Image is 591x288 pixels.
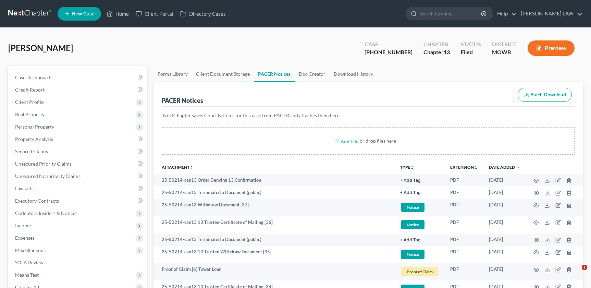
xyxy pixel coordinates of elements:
[450,165,478,170] a: Extensionunfold_more
[400,202,439,213] a: Notice
[461,48,481,56] div: Filed
[444,49,450,55] span: 13
[483,263,525,280] td: [DATE]
[400,191,421,195] button: + Add Tag
[162,165,194,170] a: Attachmentunfold_more
[15,99,44,105] span: Client Profile
[401,203,424,212] span: Notice
[15,260,44,265] span: SOFA Review
[582,265,587,270] span: 1
[15,87,45,93] span: Credit Report
[10,182,147,195] a: Lawsuits
[15,235,35,241] span: Expenses
[483,246,525,263] td: [DATE]
[461,40,481,48] div: Status
[153,199,395,216] td: 25-50214-can13 Withdraw Document [37]
[400,189,439,196] a: + Add Tag
[517,8,582,20] a: [PERSON_NAME] LAW
[400,219,439,230] a: Notice
[10,170,147,182] a: Unsecured Nonpriority Claims
[410,166,414,170] i: unfold_more
[401,250,424,259] span: Notice
[153,216,395,233] td: 25-50214-can13 13 Trustee Certificate of Mailing [36]
[15,173,81,179] span: Unsecured Nonpriority Claims
[445,216,483,233] td: PDF
[445,174,483,186] td: PDF
[423,40,450,48] div: Chapter
[492,48,517,56] div: MOWB
[8,43,73,53] span: [PERSON_NAME]
[153,263,395,280] td: Proof of Claim [6] Tower Loan
[162,96,203,105] div: PACER Notices
[15,272,39,278] span: Means Test
[10,256,147,269] a: SOFA Review
[15,148,48,154] span: Secured Claims
[445,186,483,199] td: PDF
[15,185,34,191] span: Lawsuits
[365,48,413,56] div: [PHONE_NUMBER]
[163,112,573,119] p: NextChapter saves Court Notices for this case from PACER and attaches them here.
[528,40,575,56] button: Preview
[15,210,77,216] span: Codebtors Insiders & Notices
[15,247,46,253] span: Miscellaneous
[492,40,517,48] div: District
[400,238,421,242] button: + Add Tag
[483,216,525,233] td: [DATE]
[153,174,395,186] td: 25-50214-can13 Order Denying 13 Confirmation
[103,8,132,20] a: Home
[10,145,147,158] a: Secured Claims
[132,8,177,20] a: Client Portal
[295,66,330,82] a: Doc Creator
[254,66,295,82] a: PACER Notices
[483,186,525,199] td: [DATE]
[401,267,438,276] span: Proof of Claim
[483,199,525,216] td: [DATE]
[483,174,525,186] td: [DATE]
[192,66,254,82] a: Client Document Storage
[400,165,414,170] button: TYPEunfold_more
[10,195,147,207] a: Executory Contracts
[15,136,53,142] span: Property Analysis
[153,66,192,82] a: Forms Library
[153,186,395,199] td: 25-50214-can13 Terminated a Document (public)
[401,220,424,229] span: Notice
[494,8,517,20] a: Help
[489,165,520,170] a: Date Added expand_more
[15,161,72,167] span: Unsecured Priority Claims
[474,166,478,170] i: unfold_more
[423,48,450,56] div: Chapter
[445,199,483,216] td: PDF
[400,236,439,243] a: + Add Tag
[400,266,439,277] a: Proof of Claim
[518,88,572,102] button: Batch Download
[400,178,421,183] button: + Add Tag
[530,92,566,98] span: Batch Download
[15,198,59,204] span: Executory Contracts
[153,233,395,246] td: 25-50214-can13 Terminated a Document (public)
[189,166,194,170] i: unfold_more
[445,233,483,246] td: PDF
[400,249,439,260] a: Notice
[365,40,413,48] div: Case
[360,137,396,144] div: or drop files here
[72,11,95,16] span: New Case
[15,124,54,130] span: Personal Property
[177,8,229,20] a: Directory Cases
[10,158,147,170] a: Unsecured Priority Claims
[516,166,520,170] i: expand_more
[10,133,147,145] a: Property Analysis
[445,246,483,263] td: PDF
[483,233,525,246] td: [DATE]
[153,246,395,263] td: 25-50214-can13 13 Trustee Withdraw Document [35]
[445,263,483,280] td: PDF
[568,265,584,281] iframe: Intercom live chat
[419,7,482,20] input: Search by name...
[10,84,147,96] a: Credit Report
[10,71,147,84] a: Case Dashboard
[15,223,31,228] span: Income
[400,177,439,183] a: + Add Tag
[330,66,377,82] a: Download History
[15,74,50,80] span: Case Dashboard
[15,111,45,117] span: Real Property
